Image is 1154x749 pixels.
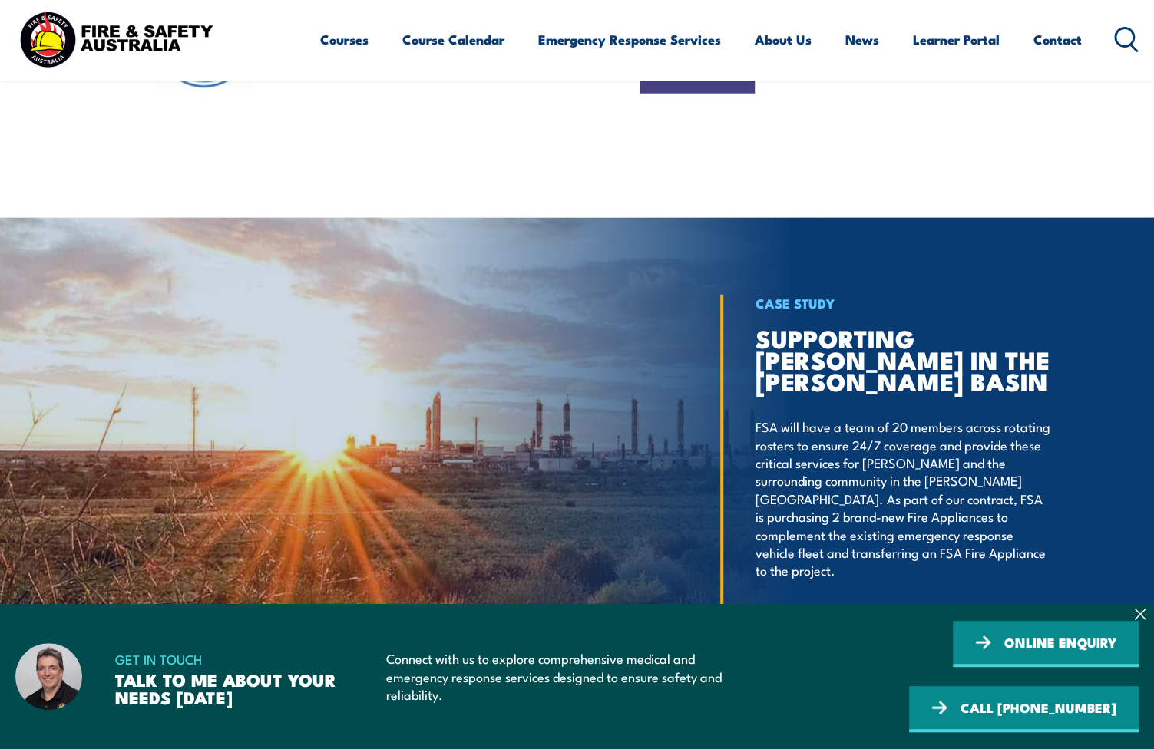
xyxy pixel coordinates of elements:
[115,671,353,706] h3: TALK TO ME ABOUT YOUR NEEDS [DATE]
[1033,19,1082,60] a: Contact
[320,19,369,60] a: Courses
[756,417,1053,579] p: FSA will have a team of 20 members across rotating rosters to ensure 24/7 coverage and provide th...
[909,686,1139,732] a: CALL [PHONE_NUMBER]
[756,327,1053,391] h2: SUPPORTING [PERSON_NAME] IN THE [PERSON_NAME] BASIN
[756,295,1053,312] h4: CASE STUDY
[913,19,1000,60] a: Learner Portal
[755,19,812,60] a: About Us
[15,643,82,710] img: Dave – Fire and Safety Australia
[385,649,735,703] p: Connect with us to explore comprehensive medical and emergency response services designed to ensu...
[845,19,879,60] a: News
[402,19,504,60] a: Course Calendar
[953,621,1139,667] a: ONLINE ENQUIRY
[115,648,353,671] span: GET IN TOUCH
[538,19,721,60] a: Emergency Response Services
